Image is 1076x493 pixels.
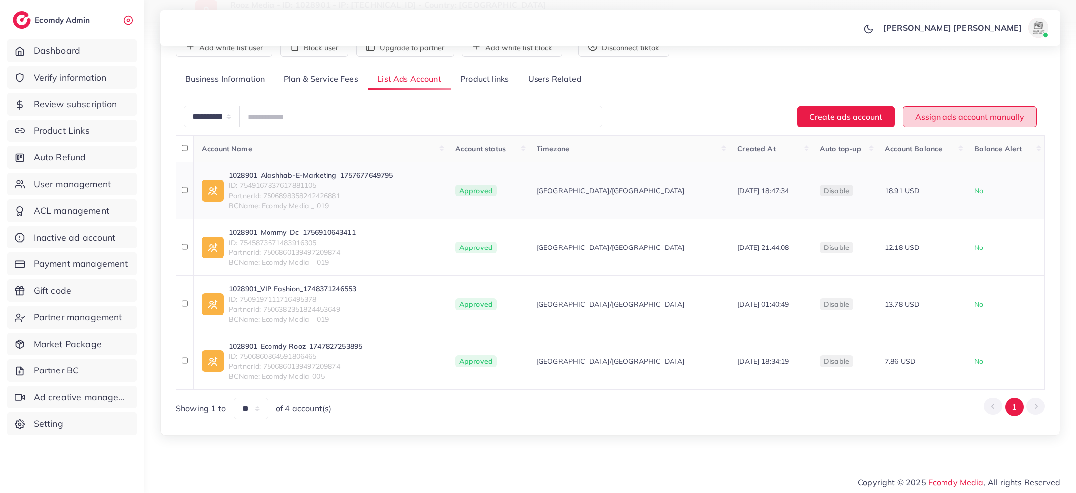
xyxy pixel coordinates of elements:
span: Partner BC [34,364,79,377]
span: Gift code [34,284,71,297]
img: logo [13,11,31,29]
a: Payment management [7,252,137,275]
span: User management [34,178,111,191]
p: [PERSON_NAME] [PERSON_NAME] [883,22,1022,34]
a: Dashboard [7,39,137,62]
span: Partner management [34,311,122,324]
a: Partner BC [7,359,137,382]
span: Verify information [34,71,107,84]
a: [PERSON_NAME] [PERSON_NAME]avatar [878,18,1052,38]
a: Auto Refund [7,146,137,169]
h2: Ecomdy Admin [35,15,92,25]
span: Product Links [34,124,90,137]
a: Product Links [7,120,137,142]
a: Ad creative management [7,386,137,409]
span: of 4 account(s) [276,403,331,414]
a: Gift code [7,279,137,302]
a: ACL management [7,199,137,222]
span: Auto Refund [34,151,86,164]
span: Copyright © 2025 [858,476,1060,488]
a: Setting [7,412,137,435]
a: Ecomdy Media [928,477,984,487]
span: , All rights Reserved [984,476,1060,488]
span: ACL management [34,204,109,217]
span: Dashboard [34,44,80,57]
span: Ad creative management [34,391,130,404]
span: Setting [34,417,63,430]
a: Inactive ad account [7,226,137,249]
span: Payment management [34,257,128,270]
span: Review subscription [34,98,117,111]
a: Market Package [7,333,137,356]
span: Inactive ad account [34,231,116,244]
span: Market Package [34,338,102,351]
button: Go to page 1 [1005,398,1024,416]
span: Showing 1 to [176,403,226,414]
img: avatar [1028,18,1048,38]
a: User management [7,173,137,196]
a: Review subscription [7,93,137,116]
ul: Pagination [984,398,1045,416]
a: Partner management [7,306,137,329]
a: Verify information [7,66,137,89]
a: logoEcomdy Admin [13,11,92,29]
